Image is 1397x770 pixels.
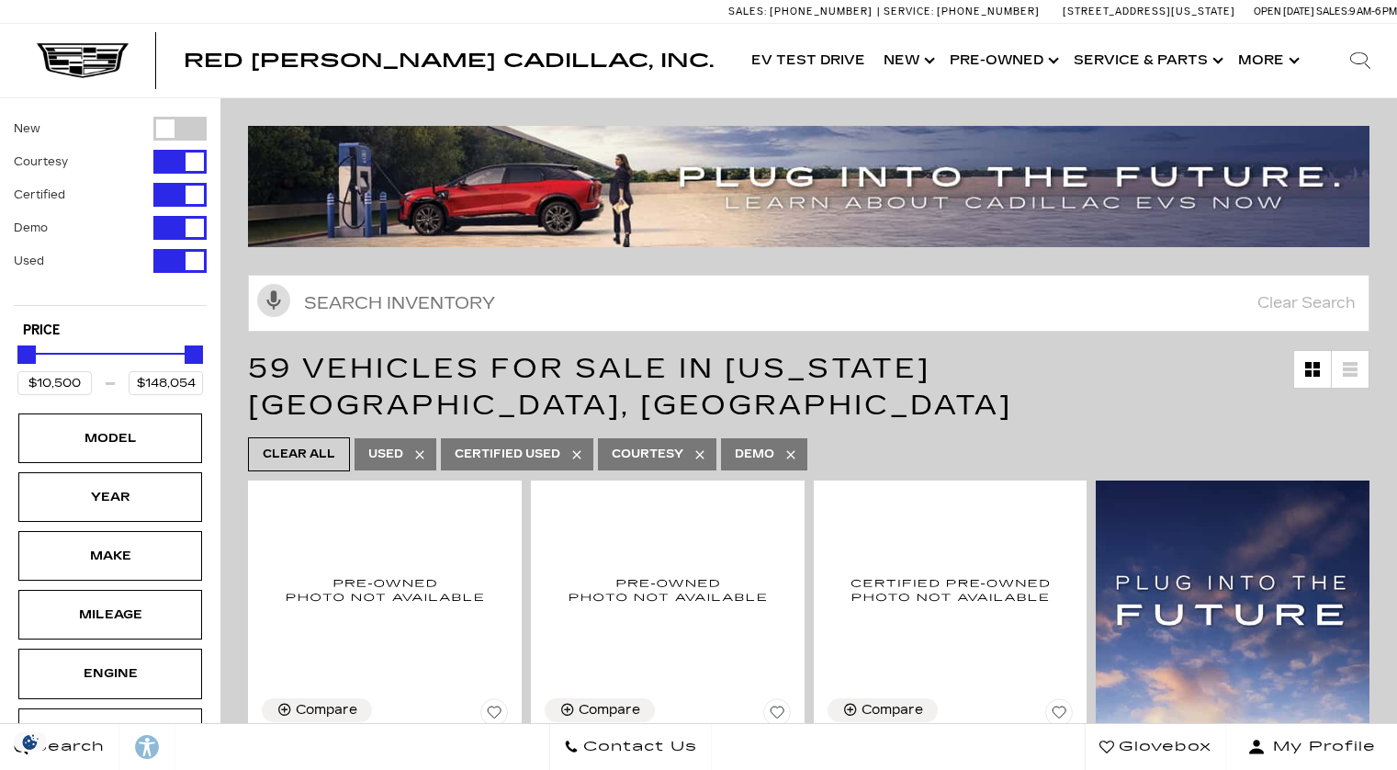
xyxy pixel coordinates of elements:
[18,590,202,640] div: MileageMileage
[9,732,51,752] img: Opt-Out Icon
[884,6,934,17] span: Service:
[64,605,156,625] div: Mileage
[248,352,1012,422] span: 59 Vehicles for Sale in [US_STATE][GEOGRAPHIC_DATA], [GEOGRAPHIC_DATA]
[941,24,1065,97] a: Pre-Owned
[1266,734,1376,760] span: My Profile
[23,323,197,339] h5: Price
[296,702,357,719] div: Compare
[549,724,712,770] a: Contact Us
[18,472,202,522] div: YearYear
[763,698,791,733] button: Save Vehicle
[579,734,697,760] span: Contact Us
[735,443,774,466] span: Demo
[262,698,372,722] button: Compare Vehicle
[14,219,48,237] label: Demo
[64,428,156,448] div: Model
[184,50,714,72] span: Red [PERSON_NAME] Cadillac, Inc.
[770,6,873,17] span: [PHONE_NUMBER]
[545,698,655,722] button: Compare Vehicle
[184,51,714,70] a: Red [PERSON_NAME] Cadillac, Inc.
[877,6,1044,17] a: Service: [PHONE_NUMBER]
[18,531,202,581] div: MakeMake
[248,126,1383,247] img: ev-blog-post-banners4
[17,345,36,364] div: Minimum Price
[1085,724,1226,770] a: Glovebox
[455,443,560,466] span: Certified Used
[185,345,203,364] div: Maximum Price
[28,734,105,760] span: Search
[14,117,207,305] div: Filter by Vehicle Type
[129,371,203,395] input: Maximum
[1229,24,1305,97] button: More
[612,443,683,466] span: Courtesy
[17,371,92,395] input: Minimum
[18,708,202,758] div: ColorColor
[14,186,65,204] label: Certified
[1316,6,1349,17] span: Sales:
[742,24,874,97] a: EV Test Drive
[17,339,203,395] div: Price
[728,6,877,17] a: Sales: [PHONE_NUMBER]
[828,494,1074,684] img: 2021 Cadillac XT4 Premium Luxury
[1226,724,1397,770] button: Open user profile menu
[263,443,335,466] span: Clear All
[937,6,1040,17] span: [PHONE_NUMBER]
[14,252,44,270] label: Used
[14,119,40,138] label: New
[257,284,290,317] svg: Click to toggle on voice search
[1114,734,1211,760] span: Glovebox
[1045,698,1073,733] button: Save Vehicle
[18,413,202,463] div: ModelModel
[1349,6,1397,17] span: 9 AM-6 PM
[1065,24,1229,97] a: Service & Parts
[248,275,1369,332] input: Search Inventory
[1063,6,1235,17] a: [STREET_ADDRESS][US_STATE]
[64,663,156,684] div: Engine
[545,494,791,684] img: 2019 Cadillac XT4 AWD Sport
[862,702,923,719] div: Compare
[64,546,156,566] div: Make
[874,24,941,97] a: New
[64,487,156,507] div: Year
[480,698,508,733] button: Save Vehicle
[262,494,508,684] img: 2013 Cadillac SRX Luxury Collection
[14,153,68,171] label: Courtesy
[579,702,640,719] div: Compare
[37,43,129,78] img: Cadillac Dark Logo with Cadillac White Text
[828,698,938,722] button: Compare Vehicle
[368,443,403,466] span: Used
[1254,6,1314,17] span: Open [DATE]
[18,649,202,698] div: EngineEngine
[9,732,51,752] section: Click to Open Cookie Consent Modal
[728,6,767,17] span: Sales:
